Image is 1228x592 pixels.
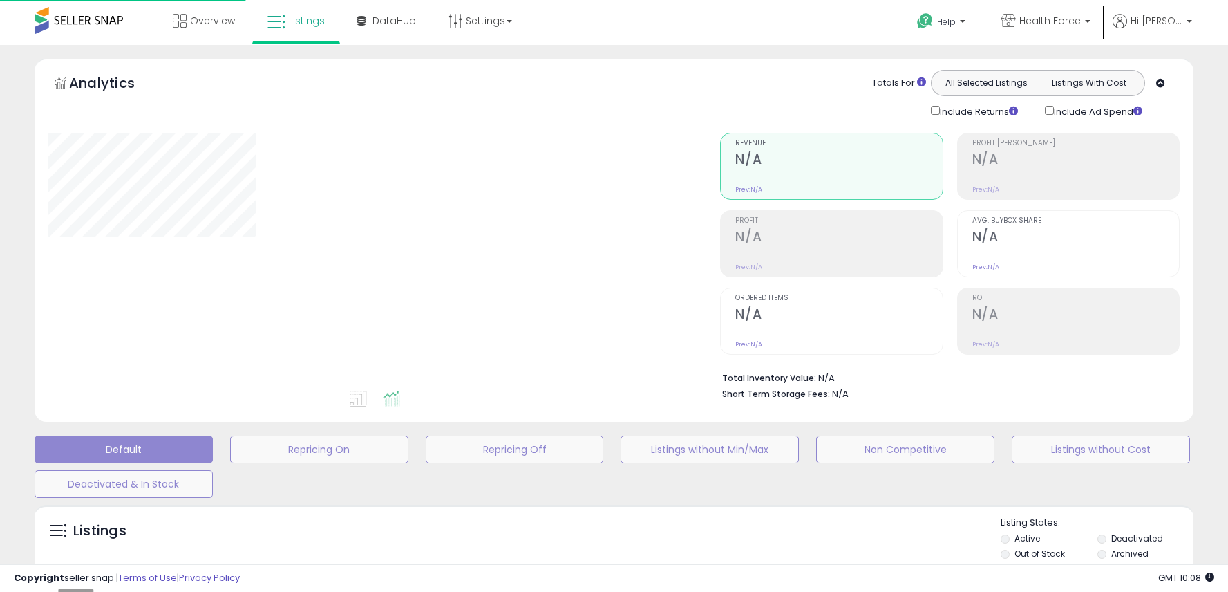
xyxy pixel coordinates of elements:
[426,436,604,463] button: Repricing Off
[972,306,1179,325] h2: N/A
[916,12,934,30] i: Get Help
[35,436,213,463] button: Default
[14,571,64,584] strong: Copyright
[735,151,942,170] h2: N/A
[972,263,999,271] small: Prev: N/A
[735,263,762,271] small: Prev: N/A
[1035,103,1164,119] div: Include Ad Spend
[1131,14,1182,28] span: Hi [PERSON_NAME]
[872,77,926,90] div: Totals For
[920,103,1035,119] div: Include Returns
[735,229,942,248] h2: N/A
[1113,14,1192,45] a: Hi [PERSON_NAME]
[722,369,1169,385] li: N/A
[1019,14,1081,28] span: Health Force
[735,306,942,325] h2: N/A
[35,470,213,498] button: Deactivated & In Stock
[735,140,942,147] span: Revenue
[722,388,830,400] b: Short Term Storage Fees:
[289,14,325,28] span: Listings
[972,217,1179,225] span: Avg. Buybox Share
[735,295,942,302] span: Ordered Items
[972,340,999,349] small: Prev: N/A
[1037,74,1140,92] button: Listings With Cost
[621,436,799,463] button: Listings without Min/Max
[816,436,994,463] button: Non Competitive
[69,73,162,96] h5: Analytics
[1012,436,1190,463] button: Listings without Cost
[190,14,235,28] span: Overview
[972,140,1179,147] span: Profit [PERSON_NAME]
[230,436,408,463] button: Repricing On
[735,340,762,349] small: Prev: N/A
[906,2,979,45] a: Help
[937,16,956,28] span: Help
[972,229,1179,248] h2: N/A
[935,74,1038,92] button: All Selected Listings
[722,372,816,384] b: Total Inventory Value:
[372,14,416,28] span: DataHub
[735,217,942,225] span: Profit
[832,387,849,400] span: N/A
[14,572,240,585] div: seller snap | |
[735,185,762,194] small: Prev: N/A
[972,185,999,194] small: Prev: N/A
[972,295,1179,302] span: ROI
[972,151,1179,170] h2: N/A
